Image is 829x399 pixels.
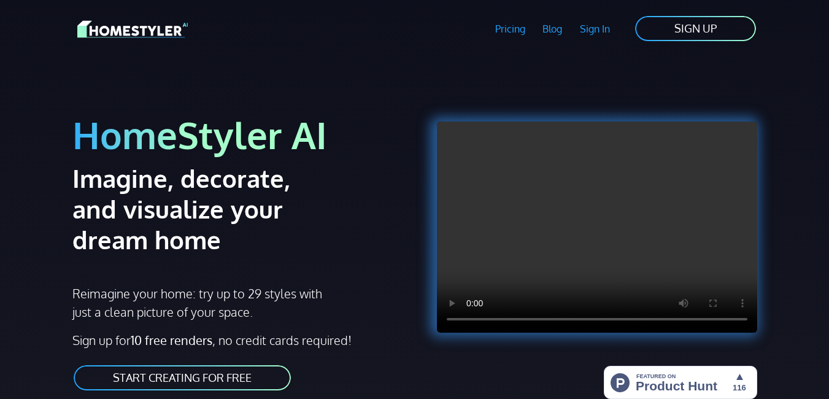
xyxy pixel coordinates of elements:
h1: HomeStyler AI [72,112,407,158]
p: Sign up for , no credit cards required! [72,331,407,349]
p: Reimagine your home: try up to 29 styles with just a clean picture of your space. [72,284,324,321]
h2: Imagine, decorate, and visualize your dream home [72,163,341,255]
strong: 10 free renders [131,332,212,348]
a: SIGN UP [634,15,757,42]
a: Sign In [571,15,619,43]
a: START CREATING FOR FREE [72,364,292,392]
a: Blog [534,15,571,43]
img: HomeStyler AI logo [77,18,188,40]
img: HomeStyler AI - Interior Design Made Easy: One Click to Your Dream Home | Product Hunt [604,366,757,399]
a: Pricing [486,15,534,43]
